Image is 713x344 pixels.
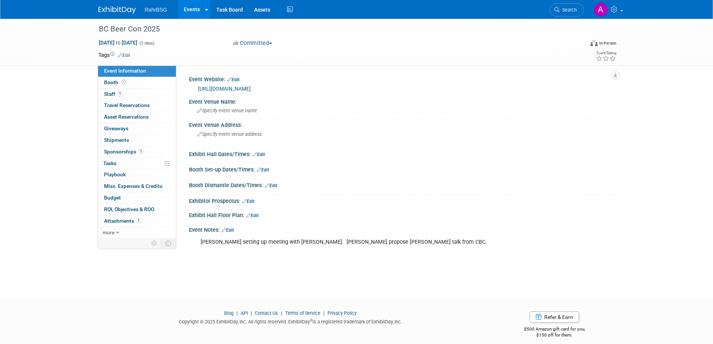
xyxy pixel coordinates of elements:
[98,216,176,227] a: Attachments1
[104,114,149,120] span: Asset Reservations
[98,192,176,204] a: Budget
[253,152,265,157] a: Edit
[103,160,116,166] span: Tasks
[98,123,176,134] a: Giveaways
[279,310,284,316] span: |
[195,235,533,250] div: [PERSON_NAME] setting up meeting with [PERSON_NAME]. [PERSON_NAME] propose [PERSON_NAME] talk fro...
[96,22,573,36] div: BC Beer Con 2025
[189,96,615,106] div: Event Venue Name:
[118,53,130,58] a: Edit
[104,206,154,212] span: ROI, Objectives & ROO
[104,79,127,85] span: Booth
[189,210,615,219] div: Exhibit Hall Floor Plan:
[98,66,176,77] a: Event Information
[227,77,240,82] a: Edit
[189,224,615,234] div: Event Notes:
[104,125,128,131] span: Giveaways
[98,39,138,46] span: [DATE] [DATE]
[197,108,257,113] span: Specify event venue name
[98,112,176,123] a: Asset Reservations
[540,39,617,50] div: Event Format
[136,218,141,223] span: 1
[98,204,176,215] a: ROI, Objectives & ROO
[494,332,615,338] div: $150 off for them.
[530,311,579,323] a: Refer & Earn
[104,137,129,143] span: Shipments
[189,180,615,189] div: Booth Dismantle Dates/Times:
[255,310,278,316] a: Contact Us
[161,238,176,248] td: Toggle Event Tabs
[285,310,320,316] a: Terms of Service
[198,86,251,92] a: [URL][DOMAIN_NAME]
[145,7,167,13] span: RahrBSG
[242,199,255,204] a: Edit
[98,77,176,88] a: Booth
[104,149,144,155] span: Sponsorships
[98,158,176,169] a: Tasks
[103,229,115,235] span: more
[98,227,176,238] a: more
[104,91,123,97] span: Staff
[197,131,262,137] span: Specify event venue address
[104,102,150,108] span: Travel Reservations
[98,135,176,146] a: Shipments
[98,89,176,100] a: Staff1
[322,310,326,316] span: |
[594,3,608,17] img: Anna-Lisa Brewer
[235,310,240,316] span: |
[98,317,483,325] div: Copyright © 2025 ExhibitDay, Inc. All rights reserved. ExhibitDay is a registered trademark of Ex...
[246,213,259,218] a: Edit
[189,74,615,83] div: Event Website:
[189,164,615,174] div: Booth Set-up Dates/Times:
[249,310,254,316] span: |
[139,41,155,46] span: (2 days)
[104,195,121,201] span: Budget
[115,40,122,46] span: to
[98,6,136,14] img: ExhibitDay
[310,318,313,322] sup: ®
[104,171,126,177] span: Playbook
[222,228,234,233] a: Edit
[120,79,127,85] span: Booth not reserved yet
[224,310,234,316] a: Blog
[327,310,357,316] a: Privacy Policy
[241,310,248,316] a: API
[599,40,616,46] div: In-Person
[494,321,615,338] div: $500 Amazon gift card for you,
[98,100,176,111] a: Travel Reservations
[189,195,615,205] div: Exhibitor Prospectus:
[560,7,577,13] span: Search
[98,51,130,59] td: Tags
[148,238,161,248] td: Personalize Event Tab Strip
[590,40,598,46] img: Format-Inperson.png
[98,146,176,158] a: Sponsorships1
[104,218,141,224] span: Attachments
[596,51,616,55] div: Event Rating
[257,167,269,173] a: Edit
[138,149,144,154] span: 1
[231,39,275,47] button: Committed
[189,149,615,158] div: Exhibit Hall Dates/Times:
[549,3,584,16] a: Search
[189,119,615,129] div: Event Venue Address:
[98,181,176,192] a: Misc. Expenses & Credits
[265,183,277,188] a: Edit
[104,183,162,189] span: Misc. Expenses & Credits
[98,169,176,180] a: Playbook
[104,68,146,74] span: Event Information
[117,91,123,97] span: 1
